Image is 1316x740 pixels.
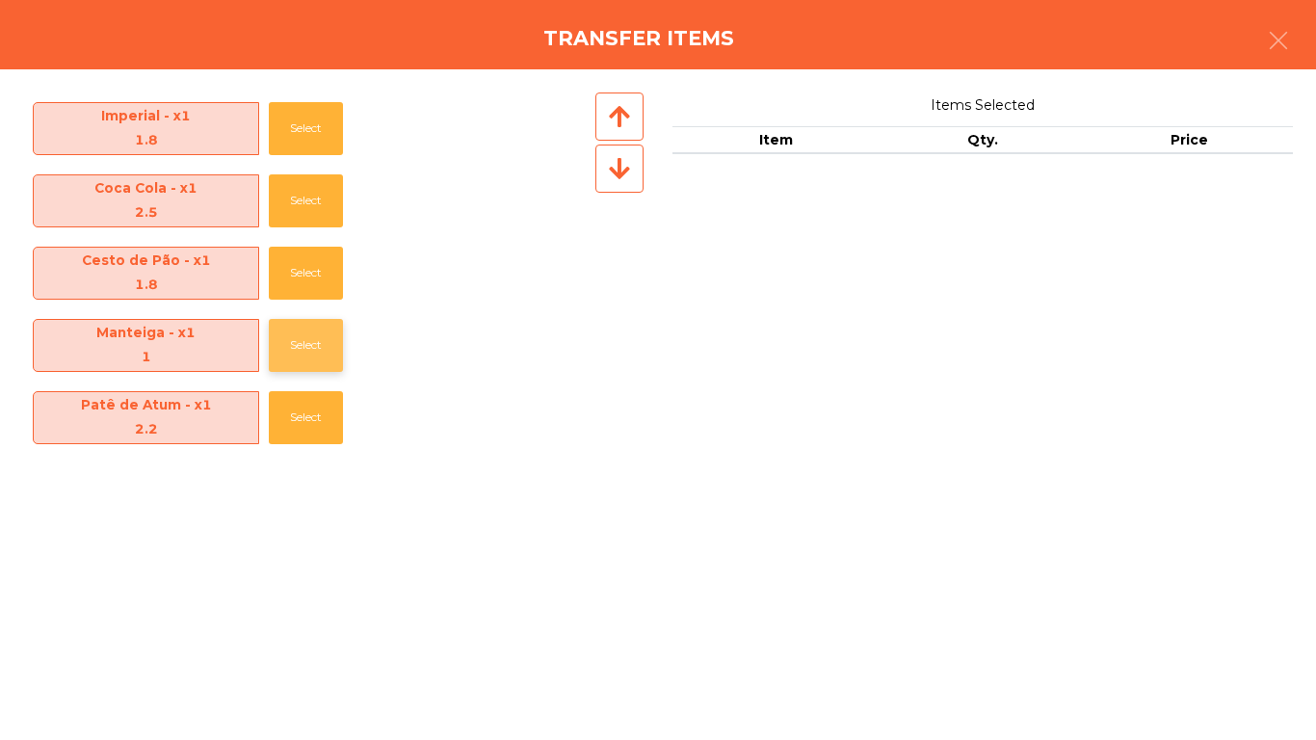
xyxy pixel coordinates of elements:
[880,126,1087,155] th: Qty.
[34,128,258,153] div: 1.8
[34,200,258,225] div: 2.5
[34,393,258,443] span: Patê de Atum - x1
[269,102,343,155] button: Select
[34,273,258,298] div: 1.8
[672,92,1293,119] span: Items Selected
[269,319,343,372] button: Select
[34,321,258,371] span: Manteiga - x1
[269,174,343,227] button: Select
[34,104,258,154] span: Imperial - x1
[34,417,258,442] div: 2.2
[34,176,258,226] span: Coca Cola - x1
[543,24,734,53] h4: Transfer items
[269,247,343,300] button: Select
[1086,126,1293,155] th: Price
[672,126,880,155] th: Item
[269,391,343,444] button: Select
[34,345,258,370] div: 1
[34,249,258,299] span: Cesto de Pão - x1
